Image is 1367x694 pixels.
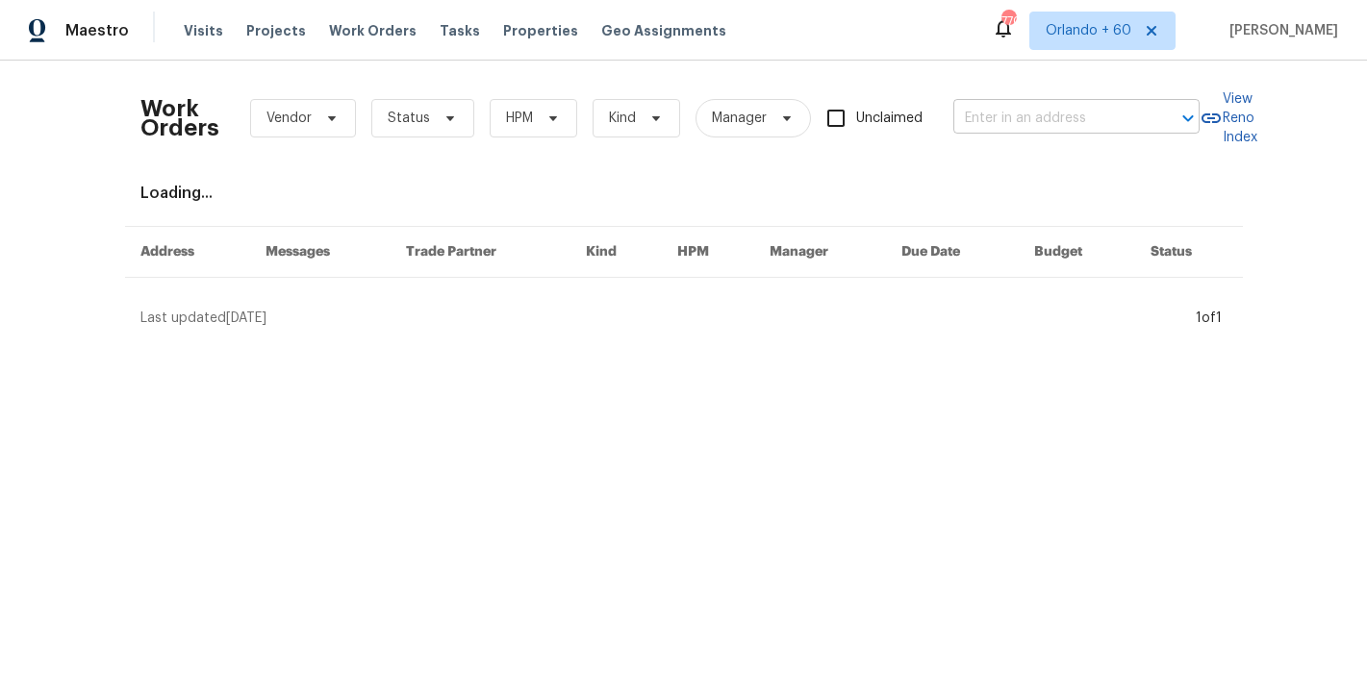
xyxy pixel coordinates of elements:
[886,227,1019,278] th: Due Date
[391,227,570,278] th: Trade Partner
[506,109,533,128] span: HPM
[140,184,1228,203] div: Loading...
[754,227,887,278] th: Manager
[140,309,1190,328] div: Last updated
[503,21,578,40] span: Properties
[1175,105,1202,132] button: Open
[184,21,223,40] span: Visits
[953,104,1146,134] input: Enter in an address
[246,21,306,40] span: Projects
[609,109,636,128] span: Kind
[1135,227,1242,278] th: Status
[266,109,312,128] span: Vendor
[601,21,726,40] span: Geo Assignments
[712,109,767,128] span: Manager
[125,227,250,278] th: Address
[1001,12,1015,31] div: 770
[440,24,480,37] span: Tasks
[570,227,662,278] th: Kind
[1200,89,1257,147] a: View Reno Index
[1046,21,1131,40] span: Orlando + 60
[250,227,392,278] th: Messages
[140,99,219,137] h2: Work Orders
[388,109,430,128] span: Status
[1019,227,1135,278] th: Budget
[1222,21,1338,40] span: [PERSON_NAME]
[226,311,266,325] span: [DATE]
[329,21,417,40] span: Work Orders
[662,227,754,278] th: HPM
[65,21,129,40] span: Maestro
[856,109,923,129] span: Unclaimed
[1196,309,1222,328] div: 1 of 1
